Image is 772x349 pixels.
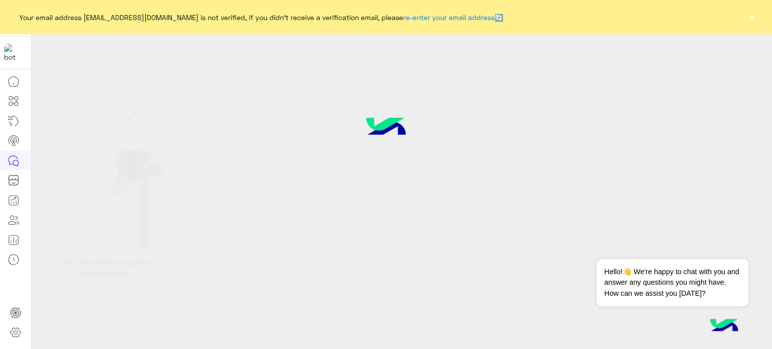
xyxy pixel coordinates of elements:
[747,12,757,22] button: ×
[597,259,748,306] span: Hello!👋 We're happy to chat with you and answer any questions you might have. How can we assist y...
[403,13,495,22] a: re-enter your email address
[4,44,22,62] img: 919860931428189
[19,12,503,23] span: Your email address [EMAIL_ADDRESS][DOMAIN_NAME] is not verified, if you didn't receive a verifica...
[348,103,424,153] img: hulul-logo.png
[707,309,742,344] img: hulul-logo.png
